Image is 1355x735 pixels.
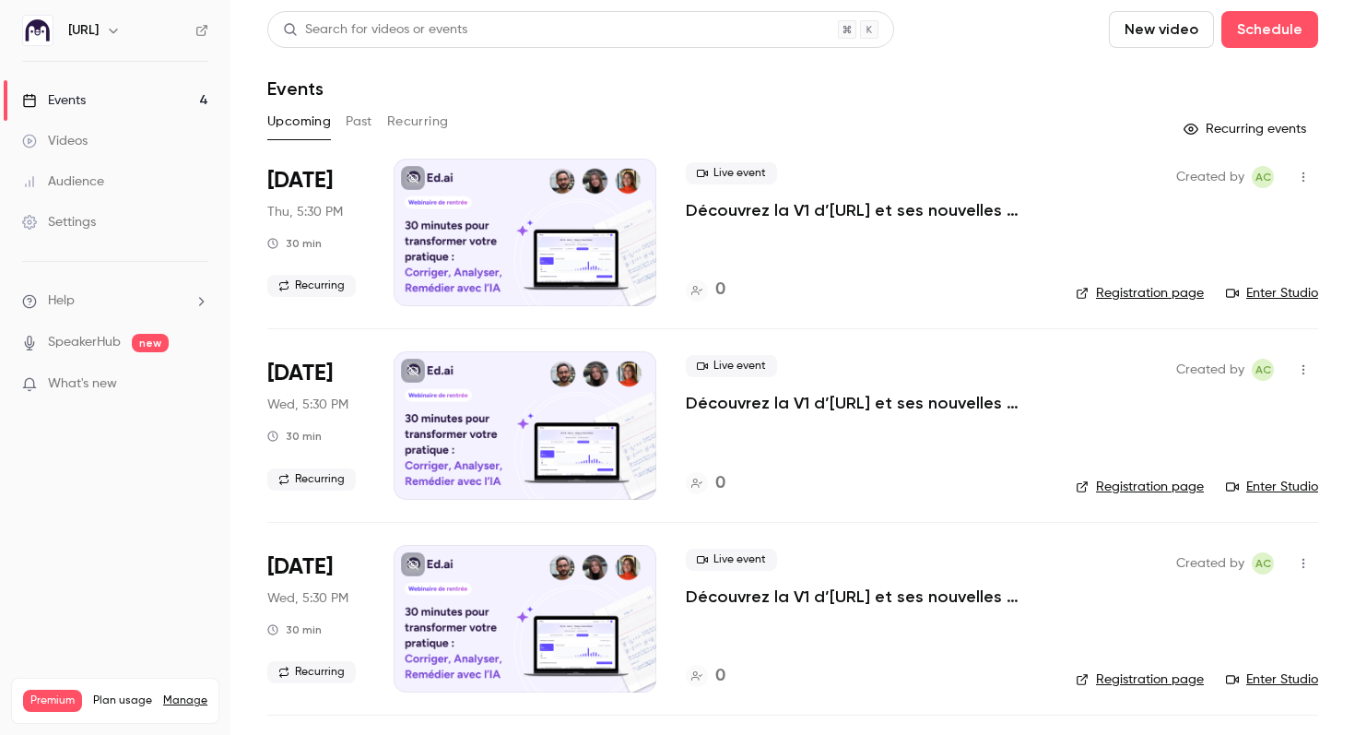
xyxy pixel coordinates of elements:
[1252,166,1274,188] span: Alison Chopard
[48,374,117,394] span: What's new
[23,690,82,712] span: Premium
[1255,166,1271,188] span: AC
[1076,478,1204,496] a: Registration page
[267,661,356,683] span: Recurring
[715,664,725,689] h4: 0
[1221,11,1318,48] button: Schedule
[686,664,725,689] a: 0
[1252,359,1274,381] span: Alison Chopard
[267,203,343,221] span: Thu, 5:30 PM
[267,622,322,637] div: 30 min
[283,20,467,40] div: Search for videos or events
[686,199,1046,221] a: Découvrez la V1 d’[URL] et ses nouvelles fonctionnalités !
[346,107,372,136] button: Past
[22,132,88,150] div: Videos
[1255,359,1271,381] span: AC
[48,333,121,352] a: SpeakerHub
[22,291,208,311] li: help-dropdown-opener
[1176,552,1244,575] span: Created by
[267,275,356,297] span: Recurring
[1076,284,1204,302] a: Registration page
[267,468,356,491] span: Recurring
[1109,11,1214,48] button: New video
[686,278,725,302] a: 0
[715,278,725,302] h4: 0
[48,291,75,311] span: Help
[1076,670,1204,689] a: Registration page
[715,471,725,496] h4: 0
[22,213,96,231] div: Settings
[1175,114,1318,144] button: Recurring events
[267,351,364,499] div: Sep 17 Wed, 5:30 PM (Europe/Paris)
[163,694,207,708] a: Manage
[267,166,333,196] span: [DATE]
[267,236,322,251] div: 30 min
[22,91,86,110] div: Events
[267,545,364,693] div: Sep 24 Wed, 5:30 PM (Europe/Paris)
[267,359,333,388] span: [DATE]
[267,77,324,100] h1: Events
[387,107,449,136] button: Recurring
[267,396,348,414] span: Wed, 5:30 PM
[1226,670,1318,689] a: Enter Studio
[686,549,777,571] span: Live event
[267,159,364,306] div: Sep 11 Thu, 5:30 PM (Europe/Paris)
[22,172,104,191] div: Audience
[132,334,169,352] span: new
[1255,552,1271,575] span: AC
[1176,166,1244,188] span: Created by
[1252,552,1274,575] span: Alison Chopard
[23,16,53,45] img: Ed.ai
[267,429,322,444] div: 30 min
[267,107,331,136] button: Upcoming
[1226,478,1318,496] a: Enter Studio
[1226,284,1318,302] a: Enter Studio
[267,589,348,608] span: Wed, 5:30 PM
[267,552,333,582] span: [DATE]
[686,355,777,377] span: Live event
[1176,359,1244,381] span: Created by
[686,162,777,184] span: Live event
[686,586,1046,608] a: Découvrez la V1 d’[URL] et ses nouvelles fonctionnalités !
[686,392,1046,414] a: Découvrez la V1 d’[URL] et ses nouvelles fonctionnalités !
[93,694,152,708] span: Plan usage
[686,471,725,496] a: 0
[68,21,99,40] h6: [URL]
